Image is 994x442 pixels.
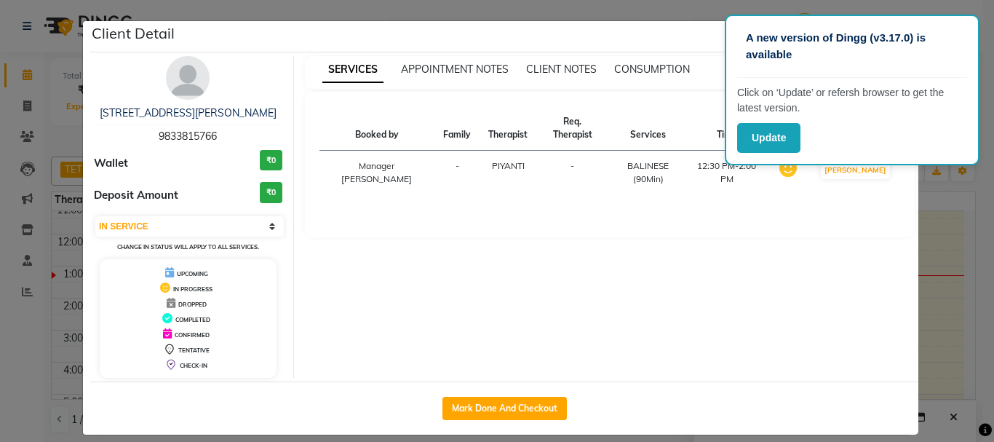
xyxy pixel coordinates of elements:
button: Mark Done And Checkout [442,397,567,420]
th: Time [688,106,766,151]
span: Deposit Amount [94,187,178,204]
h5: Client Detail [92,23,175,44]
span: CONSUMPTION [614,63,690,76]
th: Booked by [319,106,435,151]
span: CHECK-IN [180,362,207,369]
span: APPOINTMENT NOTES [401,63,509,76]
th: Services [608,106,688,151]
h3: ₹0 [260,182,282,203]
th: Therapist [480,106,536,151]
span: CONFIRMED [175,331,210,339]
p: A new version of Dingg (v3.17.0) is available [746,30,958,63]
button: Update [737,123,800,153]
div: BALINESE (90Min) [617,159,679,186]
td: 12:30 PM-2:00 PM [688,151,766,195]
td: - [536,151,608,195]
h3: ₹0 [260,150,282,171]
span: IN PROGRESS [173,285,212,293]
a: [STREET_ADDRESS][PERSON_NAME] [100,106,277,119]
img: avatar [166,56,210,100]
span: CLIENT NOTES [526,63,597,76]
th: Family [434,106,480,151]
button: [PERSON_NAME] [821,161,890,179]
span: TENTATIVE [178,347,210,354]
span: COMPLETED [175,316,210,323]
td: Manager [PERSON_NAME] [319,151,435,195]
p: Click on ‘Update’ or refersh browser to get the latest version. [737,85,967,116]
span: UPCOMING [177,270,208,277]
span: SERVICES [322,57,383,83]
span: Wallet [94,155,128,172]
td: - [434,151,480,195]
span: 9833815766 [159,130,217,143]
span: PIYANTI [492,160,525,171]
th: Req. Therapist [536,106,608,151]
small: Change in status will apply to all services. [117,243,259,250]
span: DROPPED [178,301,207,308]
